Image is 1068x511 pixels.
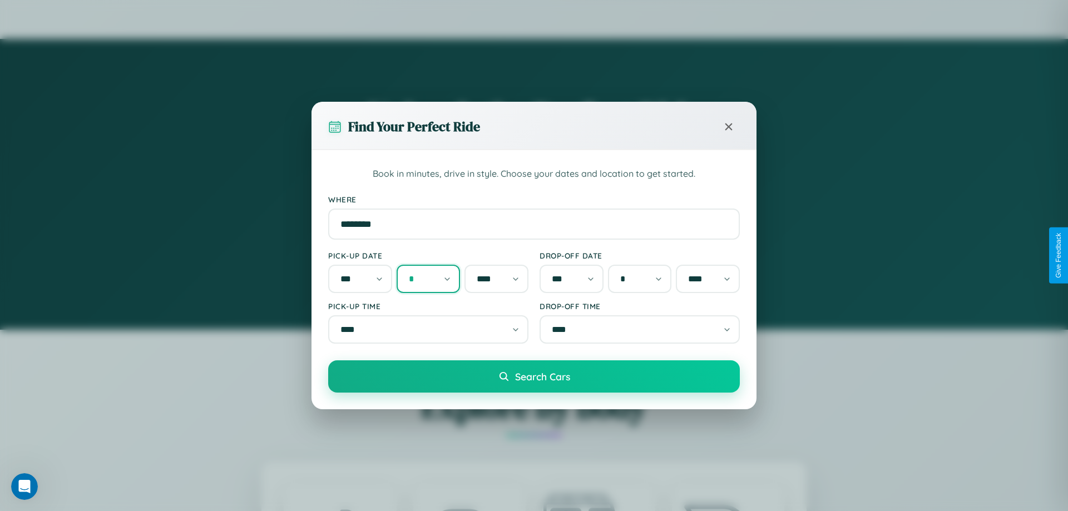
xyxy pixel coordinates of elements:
h3: Find Your Perfect Ride [348,117,480,136]
label: Pick-up Time [328,301,528,311]
p: Book in minutes, drive in style. Choose your dates and location to get started. [328,167,740,181]
span: Search Cars [515,370,570,383]
label: Pick-up Date [328,251,528,260]
label: Drop-off Time [540,301,740,311]
label: Where [328,195,740,204]
button: Search Cars [328,360,740,393]
label: Drop-off Date [540,251,740,260]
